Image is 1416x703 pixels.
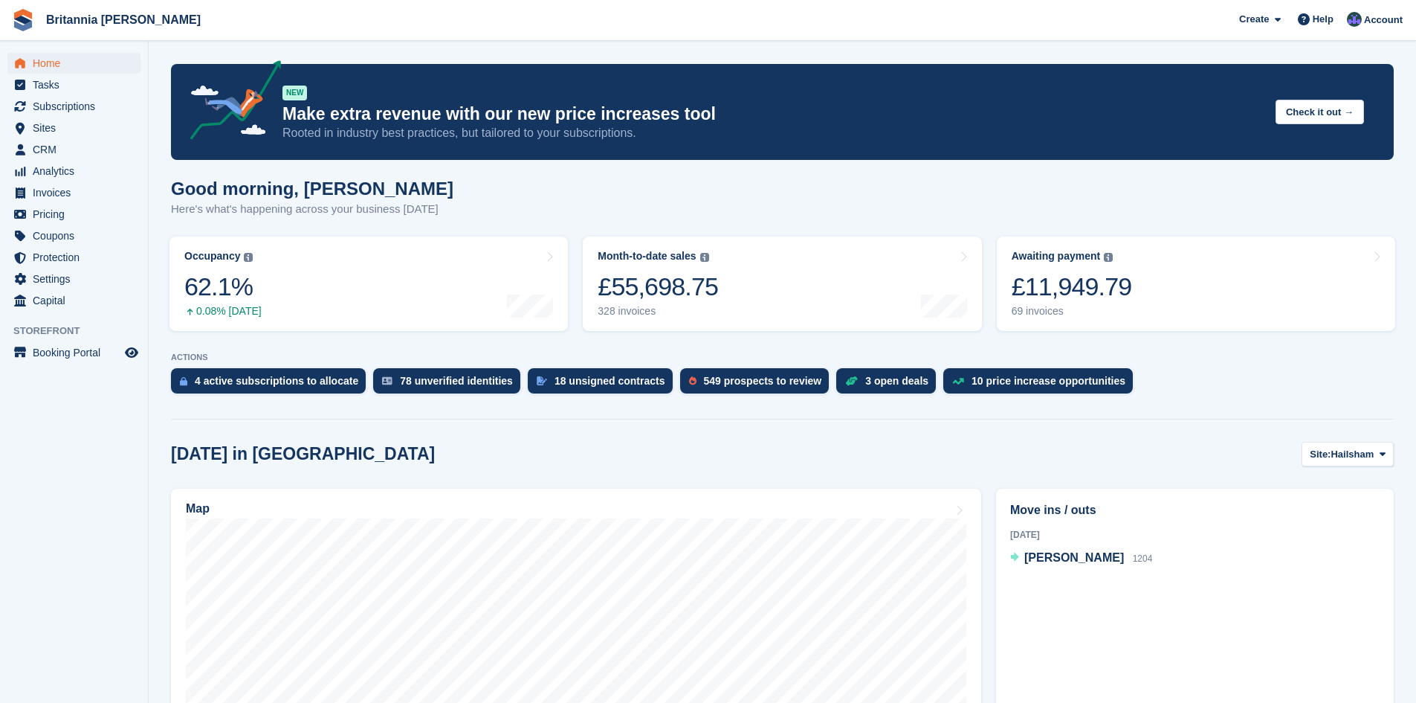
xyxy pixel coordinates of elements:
[1104,253,1113,262] img: icon-info-grey-7440780725fd019a000dd9b08b2336e03edf1995a4989e88bcd33f0948082b44.svg
[33,342,122,363] span: Booking Portal
[7,269,140,289] a: menu
[171,368,373,401] a: 4 active subscriptions to allocate
[997,237,1395,331] a: Awaiting payment £11,949.79 69 invoices
[7,118,140,138] a: menu
[282,125,1264,141] p: Rooted in industry best practices, but tailored to your subscriptions.
[1024,551,1124,564] span: [PERSON_NAME]
[1302,442,1394,466] button: Site: Hailsham
[12,9,34,31] img: stora-icon-8386f47178a22dfd0bd8f6a31ec36ba5ce8667c1dd55bd0f319d3a0aa187defe.svg
[1239,12,1269,27] span: Create
[180,376,187,386] img: active_subscription_to_allocate_icon-d502201f5373d7db506a760aba3b589e785aa758c864c3986d89f69b8ff3...
[186,502,210,516] h2: Map
[7,53,140,74] a: menu
[244,253,253,262] img: icon-info-grey-7440780725fd019a000dd9b08b2336e03edf1995a4989e88bcd33f0948082b44.svg
[7,204,140,225] a: menu
[1313,12,1333,27] span: Help
[598,305,718,318] div: 328 invoices
[184,250,240,263] div: Occupancy
[382,376,392,385] img: verify_identity-adf6edd0f0f0b5bbfe63781bf79b02c33cf7c696d77639b501bdc392416b5a36.svg
[169,237,568,331] a: Occupancy 62.1% 0.08% [DATE]
[7,182,140,203] a: menu
[598,250,696,263] div: Month-to-date sales
[184,305,262,318] div: 0.08% [DATE]
[171,201,453,218] p: Here's what's happening across your business [DATE]
[598,272,718,302] div: £55,698.75
[943,368,1140,401] a: 10 price increase opportunities
[184,272,262,302] div: 62.1%
[1133,553,1153,564] span: 1204
[33,139,122,160] span: CRM
[33,118,122,138] span: Sites
[195,375,358,387] div: 4 active subscriptions to allocate
[33,182,122,203] span: Invoices
[400,375,513,387] div: 78 unverified identities
[7,342,140,363] a: menu
[33,269,122,289] span: Settings
[171,444,435,464] h2: [DATE] in [GEOGRAPHIC_DATA]
[972,375,1125,387] div: 10 price increase opportunities
[700,253,709,262] img: icon-info-grey-7440780725fd019a000dd9b08b2336e03edf1995a4989e88bcd33f0948082b44.svg
[537,376,547,385] img: contract_signature_icon-13c848040528278c33f63329250d36e43548de30e8caae1d1a13099fd9432cc5.svg
[836,368,943,401] a: 3 open deals
[33,96,122,117] span: Subscriptions
[33,204,122,225] span: Pricing
[40,7,207,32] a: Britannia [PERSON_NAME]
[1012,250,1101,263] div: Awaiting payment
[1347,12,1362,27] img: Lee Cradock
[1010,501,1380,519] h2: Move ins / outs
[178,60,282,145] img: price-adjustments-announcement-icon-8257ccfd72463d97f412b2fc003d46551f7dbcb40ab6d574587a9cd5c0d94...
[33,53,122,74] span: Home
[1364,13,1403,28] span: Account
[282,86,307,100] div: NEW
[1276,100,1364,124] button: Check it out →
[1012,272,1132,302] div: £11,949.79
[583,237,981,331] a: Month-to-date sales £55,698.75 328 invoices
[1331,447,1374,462] span: Hailsham
[33,74,122,95] span: Tasks
[680,368,837,401] a: 549 prospects to review
[7,74,140,95] a: menu
[7,290,140,311] a: menu
[13,324,148,338] span: Storefront
[1010,528,1380,542] div: [DATE]
[1310,447,1331,462] span: Site:
[33,161,122,182] span: Analytics
[704,375,822,387] div: 549 prospects to review
[865,375,928,387] div: 3 open deals
[555,375,665,387] div: 18 unsigned contracts
[952,378,964,385] img: price_increase_opportunities-93ffe204e8149a01c8c9dc8f82e8f89637d9d84a8eef4429ea346261dce0b2c0.svg
[33,290,122,311] span: Capital
[282,103,1264,125] p: Make extra revenue with our new price increases tool
[845,376,858,386] img: deal-1b604bf984904fb50ccaf53a9ad4b4a5d6e5aea283cecdc64d6e3604feb123c2.svg
[1010,549,1152,568] a: [PERSON_NAME] 1204
[7,225,140,246] a: menu
[7,139,140,160] a: menu
[689,376,696,385] img: prospect-51fa495bee0391a8d652442698ab0144808aea92771e9ea1ae160a38d050c398.svg
[7,247,140,268] a: menu
[33,225,122,246] span: Coupons
[1012,305,1132,318] div: 69 invoices
[171,353,1394,362] p: ACTIONS
[123,344,140,362] a: Preview store
[33,247,122,268] span: Protection
[373,368,528,401] a: 78 unverified identities
[171,179,453,199] h1: Good morning, [PERSON_NAME]
[7,96,140,117] a: menu
[528,368,680,401] a: 18 unsigned contracts
[7,161,140,182] a: menu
